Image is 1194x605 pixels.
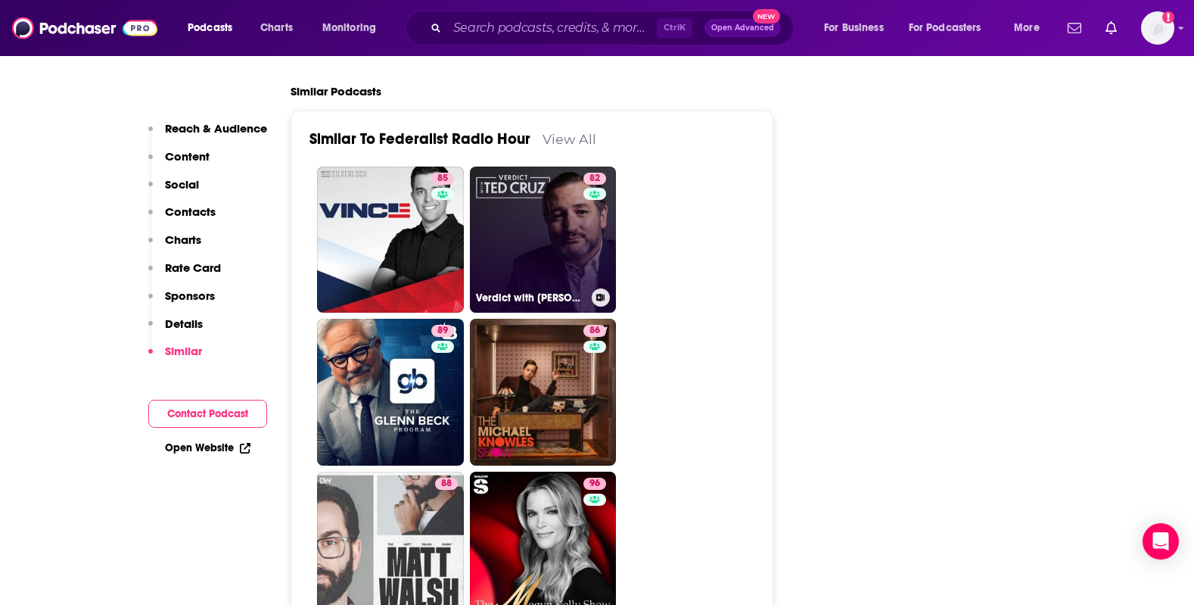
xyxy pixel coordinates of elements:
a: 89 [431,325,454,337]
div: Open Intercom Messenger [1143,523,1179,560]
a: View All [543,131,596,147]
span: 85 [437,171,448,186]
span: Charts [260,17,293,39]
button: Sponsors [148,288,215,317]
p: Rate Card [165,260,221,275]
input: Search podcasts, credits, & more... [447,16,657,40]
img: User Profile [1141,11,1174,45]
button: open menu [312,16,396,40]
button: open menu [1003,16,1059,40]
img: Podchaser - Follow, Share and Rate Podcasts [12,14,157,42]
button: Contact Podcast [148,400,267,428]
a: Show notifications dropdown [1062,15,1087,41]
a: 88 [435,478,458,490]
button: Rate Card [148,260,221,288]
p: Social [165,177,199,192]
span: More [1014,17,1040,39]
span: 96 [589,476,600,491]
span: Monitoring [322,17,376,39]
p: Reach & Audience [165,121,267,136]
a: Charts [250,16,302,40]
span: For Podcasters [909,17,981,39]
h2: Similar Podcasts [291,84,381,98]
a: 82 [583,173,606,185]
svg: Add a profile image [1162,11,1174,23]
p: Similar [165,344,202,358]
a: Open Website [165,441,250,454]
span: 82 [589,171,600,186]
a: 89 [317,319,464,466]
p: Content [165,149,210,164]
span: New [753,9,780,23]
button: Similar [148,344,202,372]
span: Ctrl K [657,18,692,38]
a: 85 [431,173,454,185]
span: Podcasts [188,17,232,39]
button: Content [148,149,210,177]
p: Sponsors [165,288,215,303]
button: Details [148,317,203,345]
a: 96 [583,478,606,490]
p: Details [165,317,203,331]
button: Charts [148,232,201,260]
span: For Business [824,17,884,39]
button: open menu [813,16,903,40]
a: 82Verdict with [PERSON_NAME] [470,167,617,313]
button: Reach & Audience [148,121,267,149]
button: open menu [899,16,1003,40]
span: 86 [589,323,600,338]
a: Show notifications dropdown [1099,15,1123,41]
p: Contacts [165,204,216,219]
a: Similar To Federalist Radio Hour [309,129,530,148]
button: open menu [177,16,252,40]
a: 86 [583,325,606,337]
p: Charts [165,232,201,247]
div: Search podcasts, credits, & more... [420,11,808,45]
h3: Verdict with [PERSON_NAME] [476,292,586,304]
a: 86 [470,319,617,466]
button: Open AdvancedNew [704,19,781,37]
button: Contacts [148,204,216,232]
span: Open Advanced [711,24,774,32]
span: 89 [437,323,448,338]
span: Logged in as lcohen [1141,11,1174,45]
button: Social [148,177,199,205]
span: 88 [441,476,452,491]
button: Show profile menu [1141,11,1174,45]
a: 85 [317,167,464,313]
